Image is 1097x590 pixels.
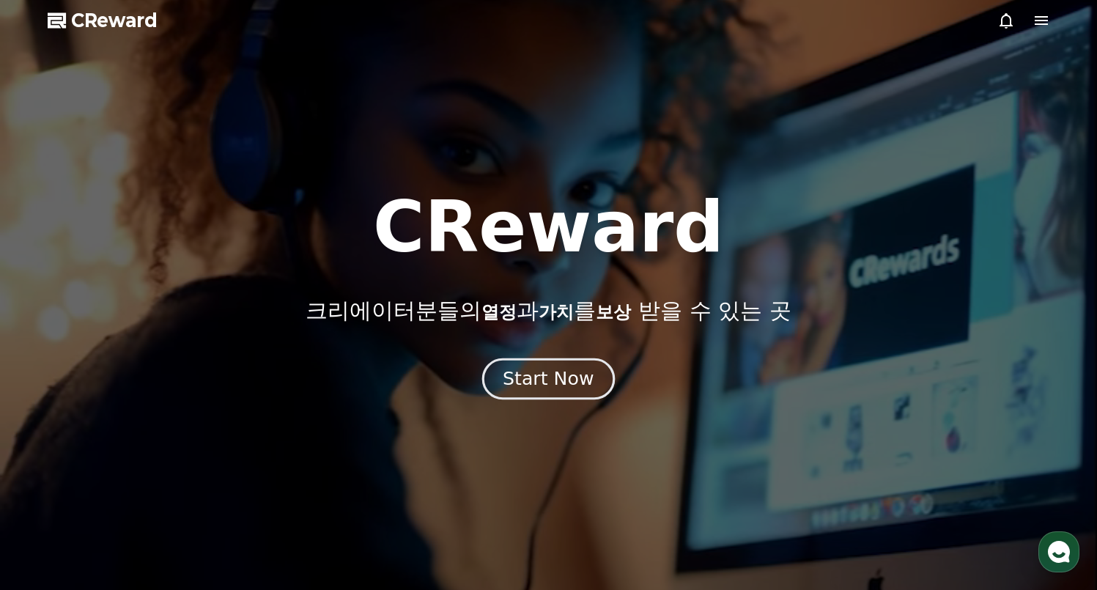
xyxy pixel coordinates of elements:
span: 가치 [539,302,574,322]
button: Start Now [482,358,615,399]
a: CReward [48,9,158,32]
span: 홈 [46,487,55,498]
div: Start Now [503,366,594,391]
a: 대화 [97,465,189,501]
span: 열정 [481,302,517,322]
span: 설정 [226,487,244,498]
p: 크리에이터분들의 과 를 받을 수 있는 곳 [306,298,791,324]
span: CReward [71,9,158,32]
a: 홈 [4,465,97,501]
span: 대화 [134,487,152,499]
a: Start Now [485,374,612,388]
h1: CReward [373,192,724,262]
a: 설정 [189,465,281,501]
span: 보상 [596,302,631,322]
